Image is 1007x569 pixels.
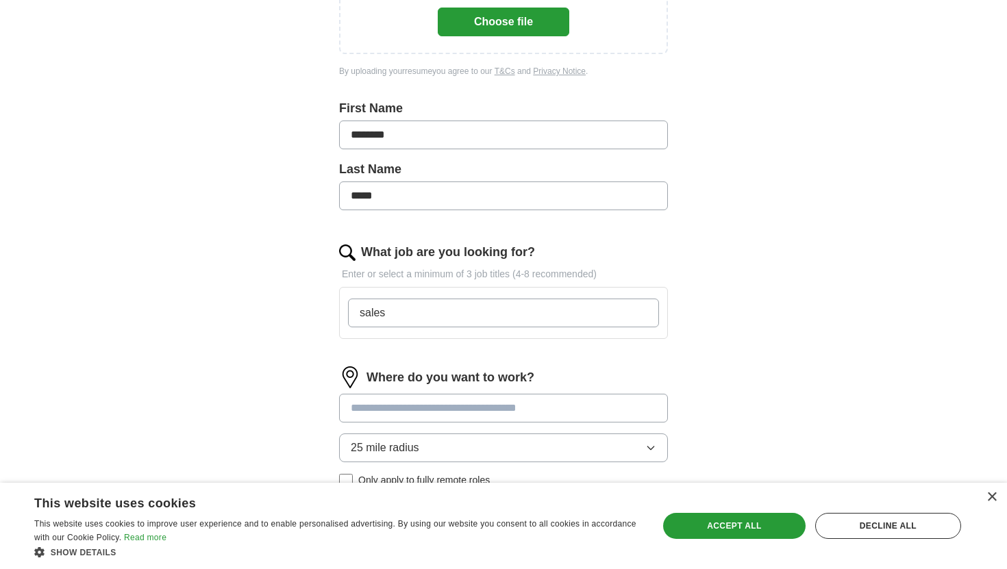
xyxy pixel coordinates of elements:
[339,474,353,488] input: Only apply to fully remote roles
[339,244,356,261] img: search.png
[339,267,668,281] p: Enter or select a minimum of 3 job titles (4-8 recommended)
[361,243,535,262] label: What job are you looking for?
[339,433,668,462] button: 25 mile radius
[438,8,569,36] button: Choose file
[339,65,668,77] div: By uploading your resume you agree to our and .
[339,99,668,118] label: First Name
[663,513,806,539] div: Accept all
[986,492,997,503] div: Close
[533,66,586,76] a: Privacy Notice
[351,440,419,456] span: 25 mile radius
[339,160,668,179] label: Last Name
[339,366,361,388] img: location.png
[124,533,166,542] a: Read more, opens a new window
[34,519,636,542] span: This website uses cookies to improve user experience and to enable personalised advertising. By u...
[815,513,961,539] div: Decline all
[366,368,534,387] label: Where do you want to work?
[348,299,659,327] input: Type a job title and press enter
[358,473,490,488] span: Only apply to fully remote roles
[34,545,640,559] div: Show details
[34,491,606,511] div: This website uses cookies
[51,548,116,557] span: Show details
[495,66,515,76] a: T&Cs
